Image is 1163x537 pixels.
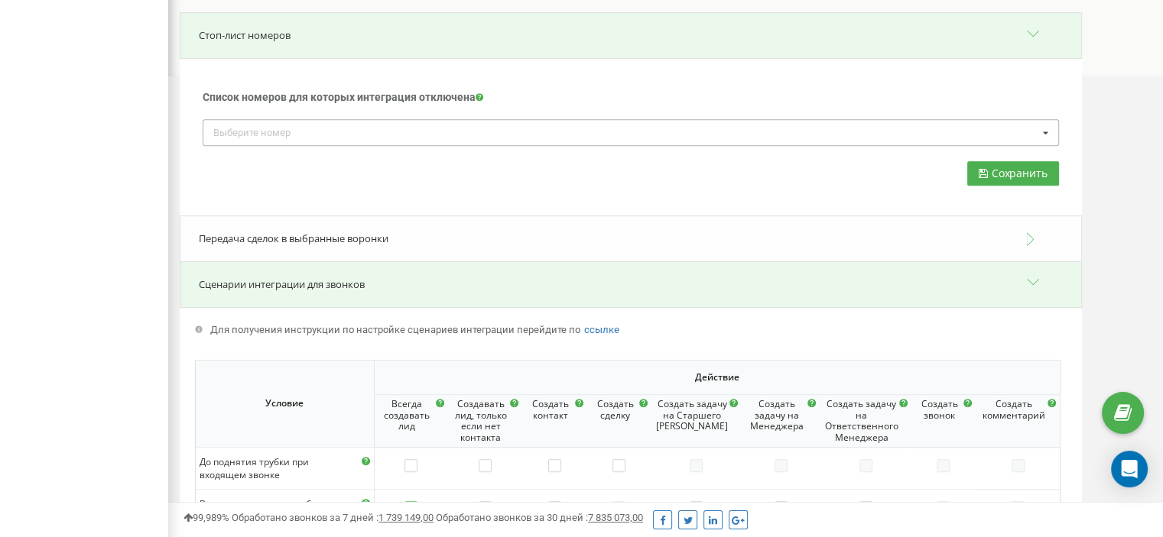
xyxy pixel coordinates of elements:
[200,455,309,481] span: До поднятия трубки при входящем звонке
[584,324,619,335] span: ссылке
[596,397,633,421] span: Создать сделку
[532,397,569,421] span: Создать контакт
[656,397,728,432] span: Создать задачу на Старшего [PERSON_NAME]
[199,231,388,245] span: Передача сделок в выбранные воронки
[588,512,643,523] u: 7 835 073,00
[184,512,229,523] span: 99,989%
[1111,451,1148,487] div: Open Intercom Messenger
[203,91,476,103] span: Список номеров для которых интеграция отключена
[992,166,1048,180] span: Сохранить
[455,397,507,443] span: Создавать лид, только если нет контакта
[265,396,304,409] span: Условие
[200,497,341,523] span: В момент поднятия трубки при входящем звонке
[199,28,291,42] span: Стоп-лист номеров
[825,397,898,443] span: Создать задачу на Ответственного Менеджера
[210,324,580,335] span: Для получения инструкции по настройке сценариев интеграции перейдите по
[921,397,957,421] span: Создать звонок
[199,277,365,291] span: Сценарии интеграции для звонков
[983,397,1045,421] span: Создать комментарий
[378,512,434,523] u: 1 739 149,00
[210,125,311,141] div: Выберите номер
[436,512,643,523] span: Обработано звонков за 30 дней :
[695,370,739,383] span: Действие
[750,397,804,432] span: Создать задачу на Менеджера
[232,512,434,523] span: Обработано звонков за 7 дней :
[967,161,1059,186] button: Сохранить
[580,324,619,335] a: ссылке
[384,397,430,432] span: Всегда создавать лид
